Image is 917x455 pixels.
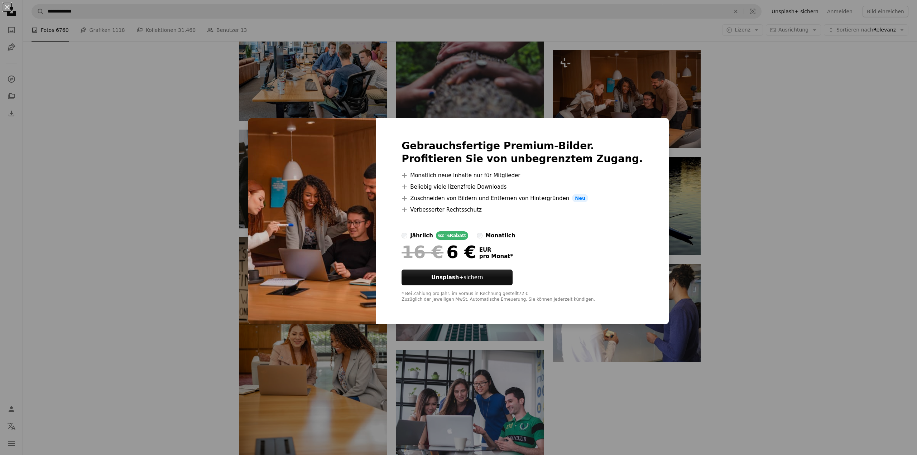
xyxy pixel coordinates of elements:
div: monatlich [485,231,515,240]
span: pro Monat * [479,253,513,260]
input: jährlich62 %Rabatt [402,233,407,238]
span: 16 € [402,243,443,261]
input: monatlich [477,233,482,238]
span: Neu [572,194,588,203]
button: Unsplash+sichern [402,270,513,285]
div: jährlich [410,231,433,240]
li: Verbesserter Rechtsschutz [402,205,643,214]
h2: Gebrauchsfertige Premium-Bilder. Profitieren Sie von unbegrenztem Zugang. [402,140,643,165]
div: 62 % Rabatt [436,231,468,240]
li: Monatlich neue Inhalte nur für Mitglieder [402,171,643,180]
div: * Bei Zahlung pro Jahr, im Voraus in Rechnung gestellt 72 € Zuzüglich der jeweiligen MwSt. Automa... [402,291,643,302]
li: Zuschneiden von Bildern und Entfernen von Hintergründen [402,194,643,203]
li: Beliebig viele lizenzfreie Downloads [402,183,643,191]
img: premium_photo-1677529496297-fd0174d65941 [248,118,376,324]
span: EUR [479,247,513,253]
strong: Unsplash+ [431,274,464,281]
div: 6 € [402,243,476,261]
